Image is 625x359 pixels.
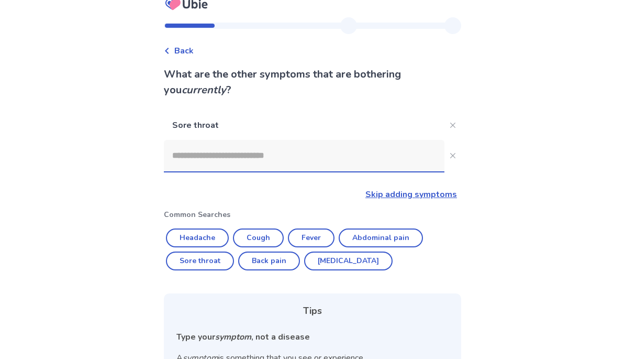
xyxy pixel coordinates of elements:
div: Tips [176,304,449,318]
div: Type your , not a disease [176,331,449,343]
button: Close [444,147,461,164]
span: Back [174,45,194,57]
button: Close [444,117,461,134]
button: Sore throat [166,252,234,270]
button: Cough [233,229,284,247]
p: Common Searches [164,209,461,220]
button: Headache [166,229,229,247]
i: currently [182,83,226,97]
a: Skip adding symptoms [365,189,457,200]
i: symptom [215,331,251,343]
button: [MEDICAL_DATA] [304,252,393,270]
p: Sore throat [164,111,444,140]
input: Close [164,140,444,171]
button: Fever [288,229,334,247]
button: Back pain [238,252,300,270]
p: What are the other symptoms that are bothering you ? [164,67,461,98]
button: Abdominal pain [339,229,423,247]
